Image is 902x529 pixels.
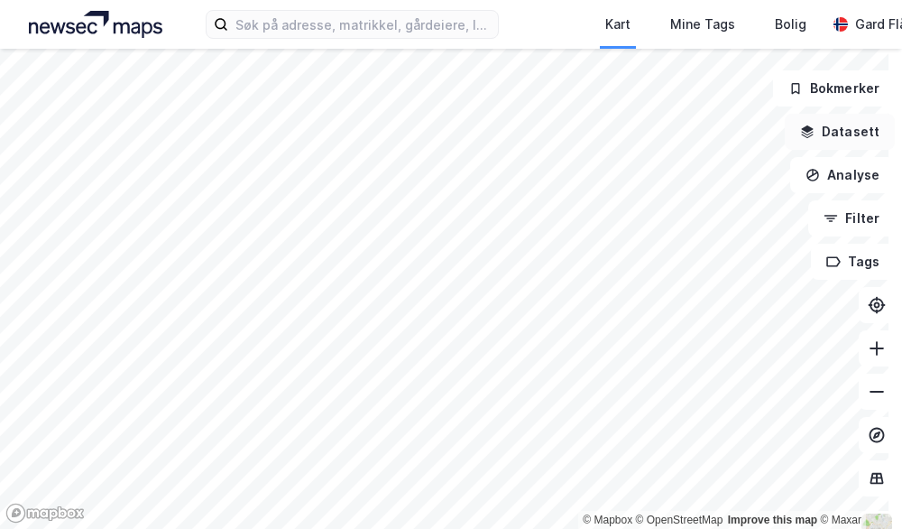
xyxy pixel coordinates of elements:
div: Mine Tags [670,14,735,35]
a: OpenStreetMap [636,514,723,526]
div: Bolig [775,14,806,35]
div: Kart [605,14,630,35]
a: Mapbox homepage [5,503,85,524]
a: Improve this map [728,514,817,526]
button: Datasett [785,114,895,150]
a: Mapbox [583,514,632,526]
button: Filter [808,200,895,237]
input: Søk på adresse, matrikkel, gårdeiere, leietakere eller personer [228,11,498,38]
div: Kontrollprogram for chat [812,442,902,529]
button: Bokmerker [773,70,895,107]
button: Tags [811,244,895,280]
button: Analyse [790,157,895,193]
img: logo.a4113a55bc3d86da70a041830d287a7e.svg [29,11,162,38]
iframe: Chat Widget [812,442,902,529]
